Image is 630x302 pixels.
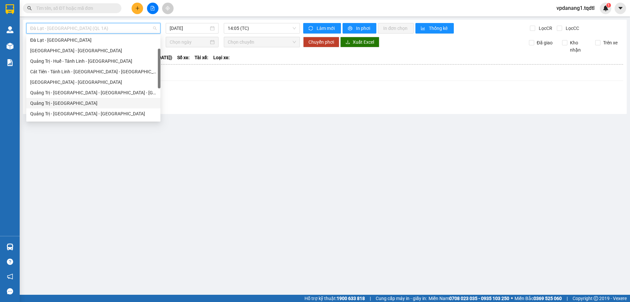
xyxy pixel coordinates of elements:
span: Kho nhận [567,39,590,54]
div: Quảng Trị - Huế - Đà Nẵng - Vũng Tàu [26,87,160,98]
span: Cung cấp máy in - giấy in: [376,295,427,302]
button: caret-down [615,3,626,14]
img: warehouse-icon [7,43,13,50]
button: file-add [147,3,158,14]
span: copyright [594,296,598,301]
div: Quảng Trị - Huế - Tánh Linh - [GEOGRAPHIC_DATA] [30,58,157,65]
input: Tìm tên, số ĐT hoặc mã đơn [36,5,114,12]
div: Quảng Trị - Sài Gòn [26,98,160,108]
span: Tài xế: [195,54,208,61]
span: Lọc CR [536,25,553,32]
span: aim [165,6,170,11]
img: warehouse-icon [7,244,13,250]
span: Trên xe [600,39,620,46]
span: notification [7,273,13,280]
strong: 0369 525 060 [534,296,562,301]
div: Đà Lạt - Nha Trang - Đà Nẵng [26,119,160,129]
div: Quảng Trị - [GEOGRAPHIC_DATA] - [GEOGRAPHIC_DATA] - [GEOGRAPHIC_DATA] [30,89,157,96]
span: 14:05 (TC) [228,23,296,33]
span: Đà Lạt - Sài Gòn (QL 1A) [30,23,157,33]
span: Làm mới [317,25,336,32]
div: Sài Gòn - Đà Lạt [26,45,160,56]
span: | [567,295,568,302]
button: downloadXuất Excel [340,37,379,47]
span: In phơi [356,25,371,32]
span: bar-chart [421,26,426,31]
div: Sài Gòn - Quảng Trị [26,77,160,87]
span: ⚪️ [511,297,513,300]
span: | [370,295,371,302]
div: [GEOGRAPHIC_DATA] - [GEOGRAPHIC_DATA] [30,79,157,86]
span: caret-down [618,5,623,11]
img: logo-vxr [6,4,14,14]
div: Quảng Trị - [GEOGRAPHIC_DATA] - [GEOGRAPHIC_DATA] [30,110,157,117]
div: Cát Tiên - Tánh Linh - Huế - Quảng Trị [26,66,160,77]
span: plus [135,6,140,11]
span: Hỗ trợ kỹ thuật: [304,295,365,302]
input: Chọn ngày [170,38,209,46]
button: syncLàm mới [303,23,341,34]
div: Đà Lạt - Sài Gòn [26,35,160,45]
strong: 0708 023 035 - 0935 103 250 [449,296,509,301]
span: Số xe: [177,54,190,61]
strong: 1900 633 818 [337,296,365,301]
span: 1 [607,3,610,8]
span: file-add [150,6,155,11]
span: Loại xe: [213,54,230,61]
span: vpdanang1.tqdtl [551,4,600,12]
span: Đã giao [534,39,555,46]
div: Quảng Trị - Bình Dương - Bình Phước [26,108,160,119]
div: Đà Lạt - [GEOGRAPHIC_DATA] [30,36,157,44]
span: sync [308,26,314,31]
button: aim [162,3,174,14]
span: Miền Nam [429,295,509,302]
button: bar-chartThống kê [415,23,454,34]
span: Lọc CC [563,25,580,32]
div: Cát Tiên - Tánh Linh - [GEOGRAPHIC_DATA] - [GEOGRAPHIC_DATA] [30,68,157,75]
span: Chọn chuyến [228,37,296,47]
button: In đơn chọn [378,23,414,34]
img: icon-new-feature [603,5,609,11]
img: warehouse-icon [7,26,13,33]
span: question-circle [7,259,13,265]
span: Miền Bắc [514,295,562,302]
button: Chuyển phơi [303,37,339,47]
button: printerIn phơi [343,23,376,34]
span: Thống kê [429,25,449,32]
div: Quảng Trị - [GEOGRAPHIC_DATA] [30,100,157,107]
span: printer [348,26,353,31]
div: [GEOGRAPHIC_DATA] - [GEOGRAPHIC_DATA] [30,47,157,54]
div: Quảng Trị - Huế - Tánh Linh - Cát Tiên [26,56,160,66]
span: search [27,6,32,11]
button: plus [132,3,143,14]
input: 12/09/2025 [170,25,209,32]
span: message [7,288,13,294]
img: solution-icon [7,59,13,66]
sup: 1 [606,3,611,8]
